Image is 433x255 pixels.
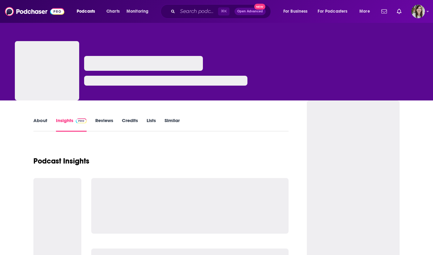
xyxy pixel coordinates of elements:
input: Search podcasts, credits, & more... [178,6,218,16]
img: User Profile [411,5,425,18]
a: Lists [147,117,156,132]
button: open menu [122,6,156,16]
img: Podchaser - Follow, Share and Rate Podcasts [5,6,64,17]
button: open menu [355,6,378,16]
span: For Podcasters [318,7,347,16]
span: New [254,4,265,10]
a: Reviews [95,117,113,132]
span: Monitoring [126,7,148,16]
a: Credits [122,117,138,132]
a: Show notifications dropdown [379,6,389,17]
button: Show profile menu [411,5,425,18]
a: About [33,117,47,132]
a: InsightsPodchaser Pro [56,117,87,132]
div: Search podcasts, credits, & more... [166,4,277,19]
a: Similar [165,117,180,132]
span: Open Advanced [237,10,263,13]
span: Podcasts [77,7,95,16]
button: open menu [72,6,103,16]
button: open menu [314,6,357,16]
img: Podchaser Pro [76,118,87,123]
span: For Business [283,7,308,16]
h1: Podcast Insights [33,156,89,166]
span: Logged in as devinandrade [411,5,425,18]
span: ⌘ K [218,7,229,15]
a: Charts [102,6,123,16]
span: Charts [106,7,120,16]
button: Open AdvancedNew [234,8,266,15]
a: Show notifications dropdown [394,6,404,17]
button: open menu [279,6,315,16]
span: More [359,7,370,16]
